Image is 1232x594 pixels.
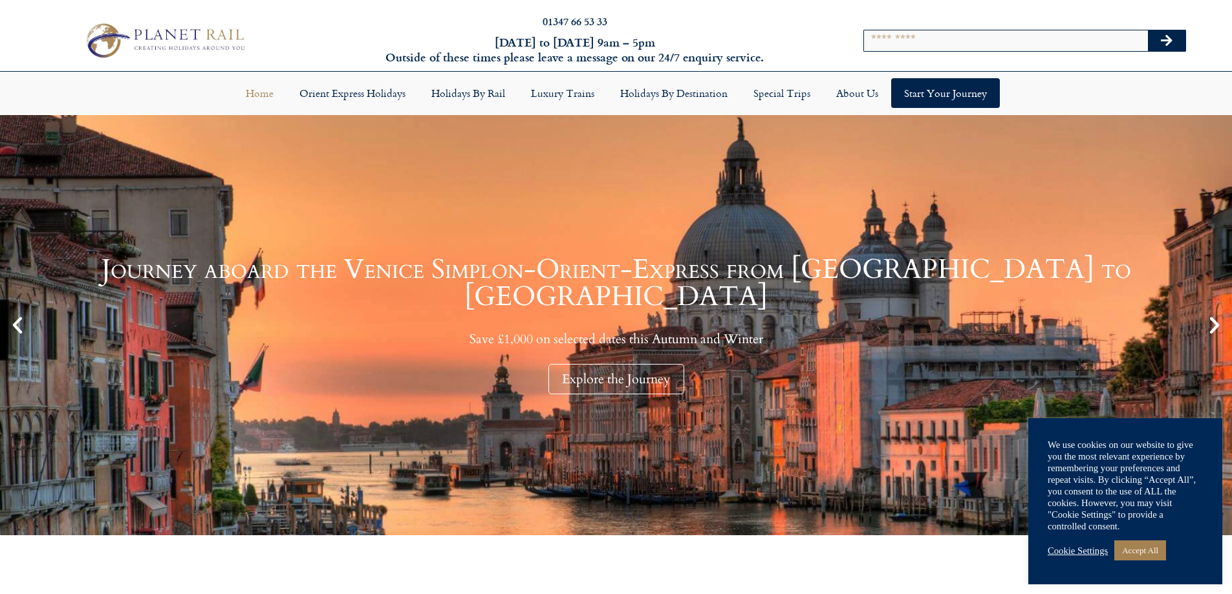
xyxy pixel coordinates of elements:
a: Home [233,78,286,108]
a: Holidays by Rail [418,78,518,108]
div: Next slide [1204,314,1226,336]
a: About Us [823,78,891,108]
a: 01347 66 53 33 [543,14,607,28]
a: Special Trips [740,78,823,108]
img: Planet Rail Train Holidays Logo [80,19,249,61]
a: Holidays by Destination [607,78,740,108]
a: Cookie Settings [1048,545,1108,557]
h6: [DATE] to [DATE] 9am – 5pm Outside of these times please leave a message on our 24/7 enquiry serv... [332,35,818,65]
p: Save £1,000 on selected dates this Autumn and Winter [32,331,1200,347]
h1: Journey aboard the Venice Simplon-Orient-Express from [GEOGRAPHIC_DATA] to [GEOGRAPHIC_DATA] [32,256,1200,310]
nav: Menu [6,78,1226,108]
button: Search [1148,30,1185,51]
div: We use cookies on our website to give you the most relevant experience by remembering your prefer... [1048,439,1203,532]
div: Previous slide [6,314,28,336]
a: Orient Express Holidays [286,78,418,108]
a: Accept All [1114,540,1166,560]
a: Start your Journey [891,78,1000,108]
a: Luxury Trains [518,78,607,108]
div: Explore the Journey [548,364,684,394]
